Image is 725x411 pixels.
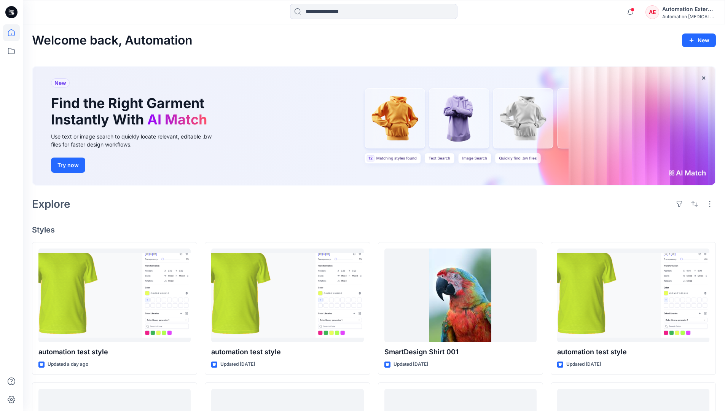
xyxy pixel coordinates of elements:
[220,360,255,368] p: Updated [DATE]
[645,5,659,19] div: AE
[557,347,709,357] p: automation test style
[32,33,193,48] h2: Welcome back, Automation
[32,225,716,234] h4: Styles
[48,360,88,368] p: Updated a day ago
[662,14,715,19] div: Automation [MEDICAL_DATA]...
[557,249,709,342] a: automation test style
[51,95,211,128] h1: Find the Right Garment Instantly With
[566,360,601,368] p: Updated [DATE]
[54,78,66,88] span: New
[38,249,191,342] a: automation test style
[51,132,222,148] div: Use text or image search to quickly locate relevant, editable .bw files for faster design workflows.
[38,347,191,357] p: automation test style
[211,249,363,342] a: automation test style
[32,198,70,210] h2: Explore
[662,5,715,14] div: Automation External
[211,347,363,357] p: automation test style
[394,360,428,368] p: Updated [DATE]
[384,347,537,357] p: SmartDesign Shirt 001
[682,33,716,47] button: New
[384,249,537,342] a: SmartDesign Shirt 001
[147,111,207,128] span: AI Match
[51,158,85,173] button: Try now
